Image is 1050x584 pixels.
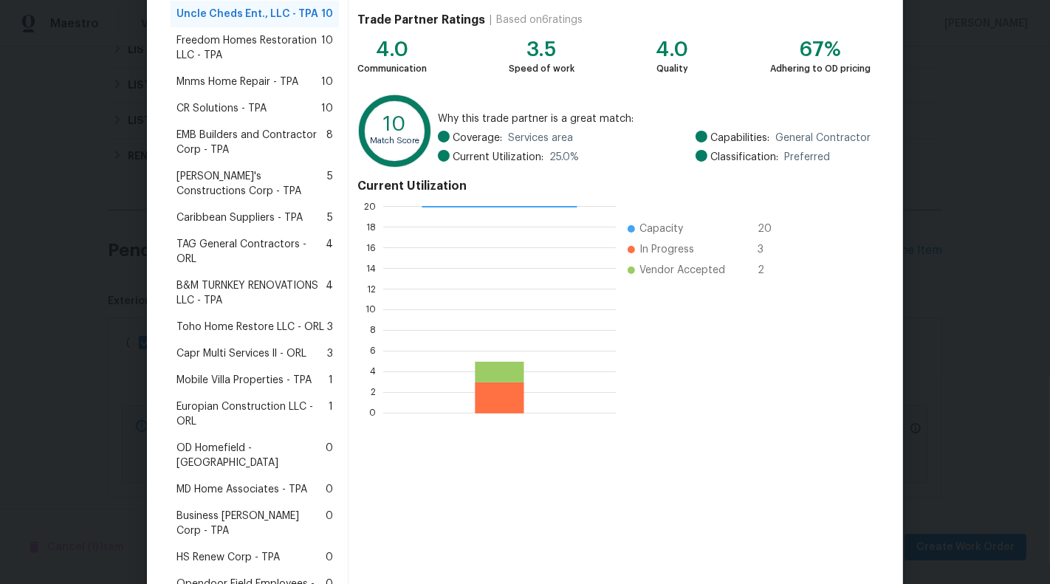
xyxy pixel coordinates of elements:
span: 4 [326,237,333,267]
span: CR Solutions - TPA [176,101,267,116]
h4: Trade Partner Ratings [357,13,485,27]
span: 0 [326,509,333,538]
span: 5 [327,210,333,225]
text: Match Score [370,137,419,145]
span: Classification: [710,150,778,165]
text: 4 [370,368,376,377]
text: 18 [366,223,376,232]
text: 14 [366,264,376,273]
span: TAG General Contractors - ORL [176,237,326,267]
text: 0 [369,409,376,418]
span: Capabilities: [710,131,769,145]
text: 20 [364,202,376,211]
span: Business [PERSON_NAME] Corp - TPA [176,509,326,538]
span: 8 [326,128,333,157]
span: Caribbean Suppliers - TPA [176,210,303,225]
text: 6 [370,347,376,356]
div: 3.5 [509,42,574,57]
span: Mobile Villa Properties - TPA [176,373,312,388]
div: Adhering to OD pricing [770,61,871,76]
span: 1 [329,373,333,388]
span: 3 [758,242,781,257]
div: Speed of work [509,61,574,76]
span: 20 [758,221,781,236]
span: 3 [327,346,333,361]
span: Services area [508,131,573,145]
span: [PERSON_NAME]'s Constructions Corp - TPA [176,169,327,199]
span: Mnms Home Repair - TPA [176,75,298,89]
span: 2 [758,263,781,278]
span: Preferred [784,150,830,165]
span: In Progress [639,242,694,257]
div: Quality [656,61,688,76]
text: 2 [371,388,376,397]
span: Vendor Accepted [639,263,725,278]
span: Capacity [639,221,683,236]
span: 1 [329,399,333,429]
div: 4.0 [656,42,688,57]
span: MD Home Associates - TPA [176,482,307,497]
span: Uncle Cheds Ent., LLC - TPA [176,7,318,21]
span: 25.0 % [549,150,579,165]
span: Current Utilization: [453,150,543,165]
span: Freedom Homes Restoration LLC - TPA [176,33,321,63]
div: 4.0 [357,42,427,57]
h4: Current Utilization [357,179,871,193]
text: 12 [367,285,376,294]
div: Based on 6 ratings [496,13,583,27]
span: 10 [321,75,333,89]
span: General Contractor [775,131,871,145]
span: 0 [326,550,333,565]
text: 16 [366,244,376,253]
span: HS Renew Corp - TPA [176,550,280,565]
span: Why this trade partner is a great match: [438,111,871,126]
span: 0 [326,482,333,497]
text: 10 [383,114,406,135]
span: 5 [327,169,333,199]
span: 3 [327,320,333,334]
span: 0 [326,441,333,470]
span: Europian Construction LLC - ORL [176,399,329,429]
div: 67% [770,42,871,57]
span: 10 [321,101,333,116]
span: Toho Home Restore LLC - ORL [176,320,324,334]
span: B&M TURNKEY RENOVATIONS LLC - TPA [176,278,326,308]
span: Coverage: [453,131,502,145]
text: 10 [366,306,376,315]
span: 10 [321,33,333,63]
span: EMB Builders and Contractor Corp - TPA [176,128,326,157]
text: 8 [370,326,376,335]
div: Communication [357,61,427,76]
span: OD Homefield - [GEOGRAPHIC_DATA] [176,441,326,470]
span: 4 [326,278,333,308]
span: 10 [321,7,333,21]
span: Capr Multi Services ll - ORL [176,346,306,361]
div: | [485,13,496,27]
